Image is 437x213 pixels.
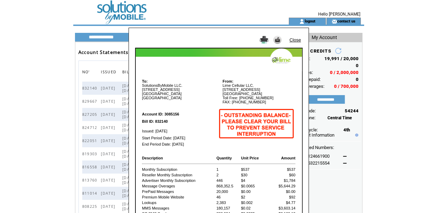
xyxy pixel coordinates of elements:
td: Monthly Subscription [142,167,215,172]
b: Description [142,156,163,160]
b: To: [142,79,148,83]
td: Message Overages [142,184,215,188]
td: 180,157 [216,206,240,211]
td: Premium Mobile Website [142,195,215,200]
td: Lookups [142,200,215,205]
td: $2 [241,195,271,200]
td: $60 [272,173,296,177]
img: Send it to my email [273,36,282,44]
td: Advertiser Monthly Subscription [142,178,215,183]
td: 1 [216,167,240,172]
td: $92 [272,195,296,200]
img: Print it [259,36,269,44]
td: $30 [241,173,271,177]
td: $537 [272,167,296,172]
td: 2 [216,173,240,177]
img: warning image [218,106,295,141]
b: Unit Price [241,156,259,160]
td: 446 [216,178,240,183]
td: $1,784 [272,178,296,183]
td: $0.00 [241,189,271,194]
td: $537 [241,167,271,172]
td: $0.0065 [241,184,271,188]
img: logo image [136,48,302,71]
td: $4.77 [272,200,296,205]
td: Issued: [DATE] [142,125,217,135]
td: $4 [241,178,271,183]
td: Lime Cellular LLC. [STREET_ADDRESS] [GEOGRAPHIC_DATA] Toll Free: [PHONE_NUMBER] FAX: [PHONE_NUMBER] [219,79,296,104]
b: Amount [281,156,295,160]
b: Account ID: 3085156 [142,112,179,116]
td: SolutionsByMobile LLC. [STREET_ADDRESS] [GEOGRAPHIC_DATA] [GEOGRAPHIC_DATA] [142,79,218,104]
td: 2,383 [216,200,240,205]
td: $0.02 [241,206,271,211]
a: Send it to my email [273,40,282,45]
td: Reseller Monthly Subscription [142,173,215,177]
a: Close [289,37,301,43]
b: Bill ID: 832140 [142,119,168,123]
td: MMS Messages [142,206,215,211]
td: 868,352.5 [216,184,240,188]
td: 20,000 [216,189,240,194]
b: From: [222,79,233,83]
td: $5,644.29 [272,184,296,188]
td: $0.00 [272,189,296,194]
td: $0.002 [241,200,271,205]
td: End Period Date: [DATE] [142,142,217,147]
td: 46 [216,195,240,200]
td: PrePaid Messages [142,189,215,194]
td: Start Period Date: [DATE] [142,135,217,141]
b: Quantity [216,156,232,160]
td: $3,603.14 [272,206,296,211]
